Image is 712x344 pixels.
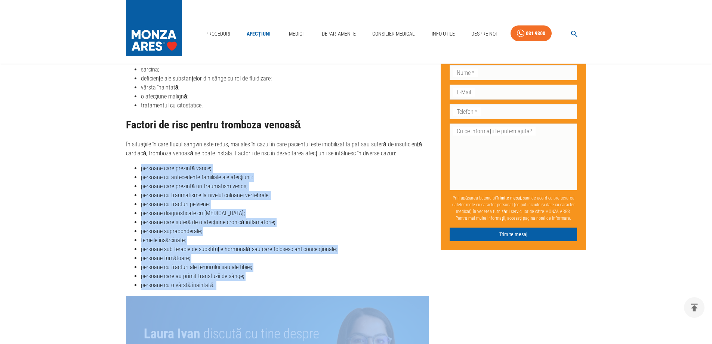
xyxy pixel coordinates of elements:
[141,191,429,200] li: persoane cu traumatisme la nivelul coloanei vertebrale;
[141,200,429,209] li: persoane cu fracturi pelviene;
[141,218,429,227] li: persoane care suferă de o afecțiune cronică inflamatorie;
[141,74,429,83] li: deficiențe ale substanțelor din sânge cu rol de fluidizare;
[141,281,429,290] li: persoane cu o vârstă înaintată.
[141,83,429,92] li: vârsta înaintată;
[203,26,233,42] a: Proceduri
[141,164,429,173] li: persoane care prezintă varice;
[141,254,429,263] li: persoane fumătoare;
[141,173,429,182] li: persoane cu antecedente familiale ale afecțiunii;
[126,140,429,158] p: În situațiile în care fluxul sangvin este redus, mai ales în cazul în care pacientul este imobili...
[141,209,429,218] li: persoane diagnosticate cu [MEDICAL_DATA];
[319,26,359,42] a: Departamente
[141,101,429,110] li: tratamentul cu citostatice.
[429,26,458,42] a: Info Utile
[141,236,429,245] li: femeile însărcinate;
[244,26,274,42] a: Afecțiuni
[511,25,552,42] a: 031 9300
[468,26,500,42] a: Despre Noi
[141,65,429,74] li: sarcina;
[450,192,577,225] p: Prin apăsarea butonului , sunt de acord cu prelucrarea datelor mele cu caracter personal (ce pot ...
[141,272,429,281] li: persoane care au primit transfuzii de sânge;
[526,29,545,38] div: 031 9300
[141,227,429,236] li: persoane supraponderale;
[126,119,429,131] h2: Factori de risc pentru tromboza venoasă
[369,26,418,42] a: Consilier Medical
[496,195,521,201] b: Trimite mesaj
[141,245,429,254] li: persoane sub terapie de substituție hormonală sau care folosesc anticoncepționale;
[141,92,429,101] li: o afecțiune malignă;
[284,26,308,42] a: Medici
[141,182,429,191] li: persoane care prezintă un traumatism venos;
[141,263,429,272] li: persoane cu fracturi ale femurului sau ale tibiei;
[684,297,705,318] button: delete
[450,228,577,241] button: Trimite mesaj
